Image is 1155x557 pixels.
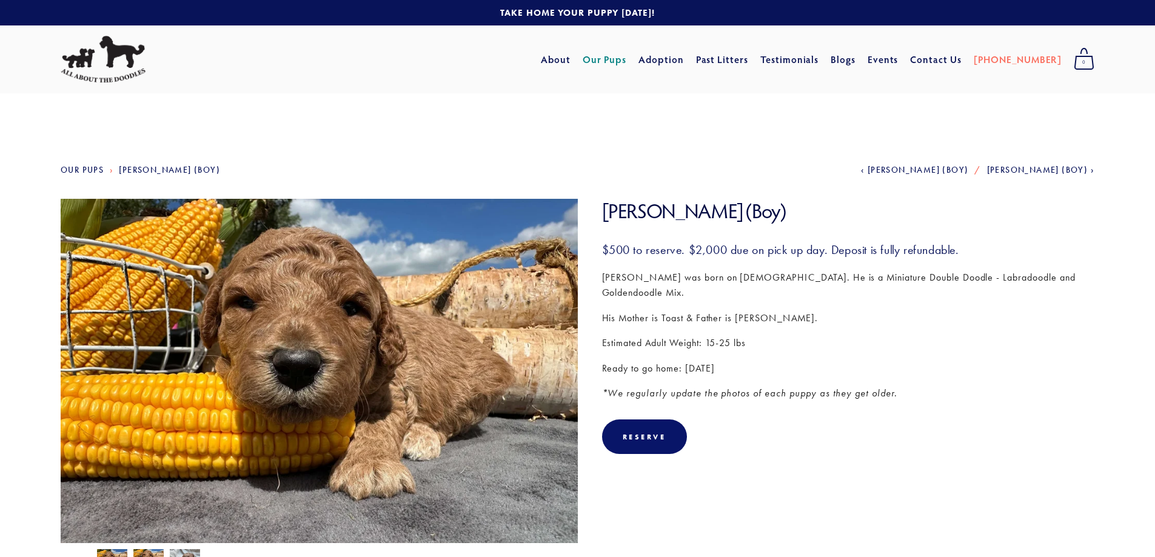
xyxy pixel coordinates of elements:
a: Events [868,48,899,70]
span: [PERSON_NAME] (Boy) [987,165,1088,175]
span: [PERSON_NAME] (Boy) [868,165,969,175]
a: Past Litters [696,53,749,65]
a: Blogs [831,48,855,70]
p: Estimated Adult Weight: 15-25 lbs [602,335,1095,351]
img: All About The Doodles [61,36,146,83]
a: Our Pups [61,165,104,175]
a: Our Pups [583,48,627,70]
a: [PERSON_NAME] (Boy) [987,165,1094,175]
a: [PHONE_NUMBER] [974,48,1062,70]
a: [PERSON_NAME] (Boy) [119,165,220,175]
h1: [PERSON_NAME] (Boy) [602,199,1095,224]
em: *We regularly update the photos of each puppy as they get older. [602,387,897,399]
h3: $500 to reserve. $2,000 due on pick up day. Deposit is fully refundable. [602,242,1095,258]
p: His Mother is Toast & Father is [PERSON_NAME]. [602,310,1095,326]
div: Reserve [602,419,687,454]
span: 0 [1074,55,1094,70]
a: Contact Us [910,48,962,70]
a: Testimonials [760,48,819,70]
div: Reserve [623,432,666,441]
p: [PERSON_NAME] was born on [DEMOGRAPHIC_DATA]. He is a Miniature Double Doodle - Labradoodle and G... [602,270,1095,301]
a: 0 items in cart [1068,44,1100,75]
a: About [541,48,571,70]
p: Ready to go home: [DATE] [602,361,1095,376]
a: [PERSON_NAME] (Boy) [861,165,968,175]
a: Adoption [638,48,684,70]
